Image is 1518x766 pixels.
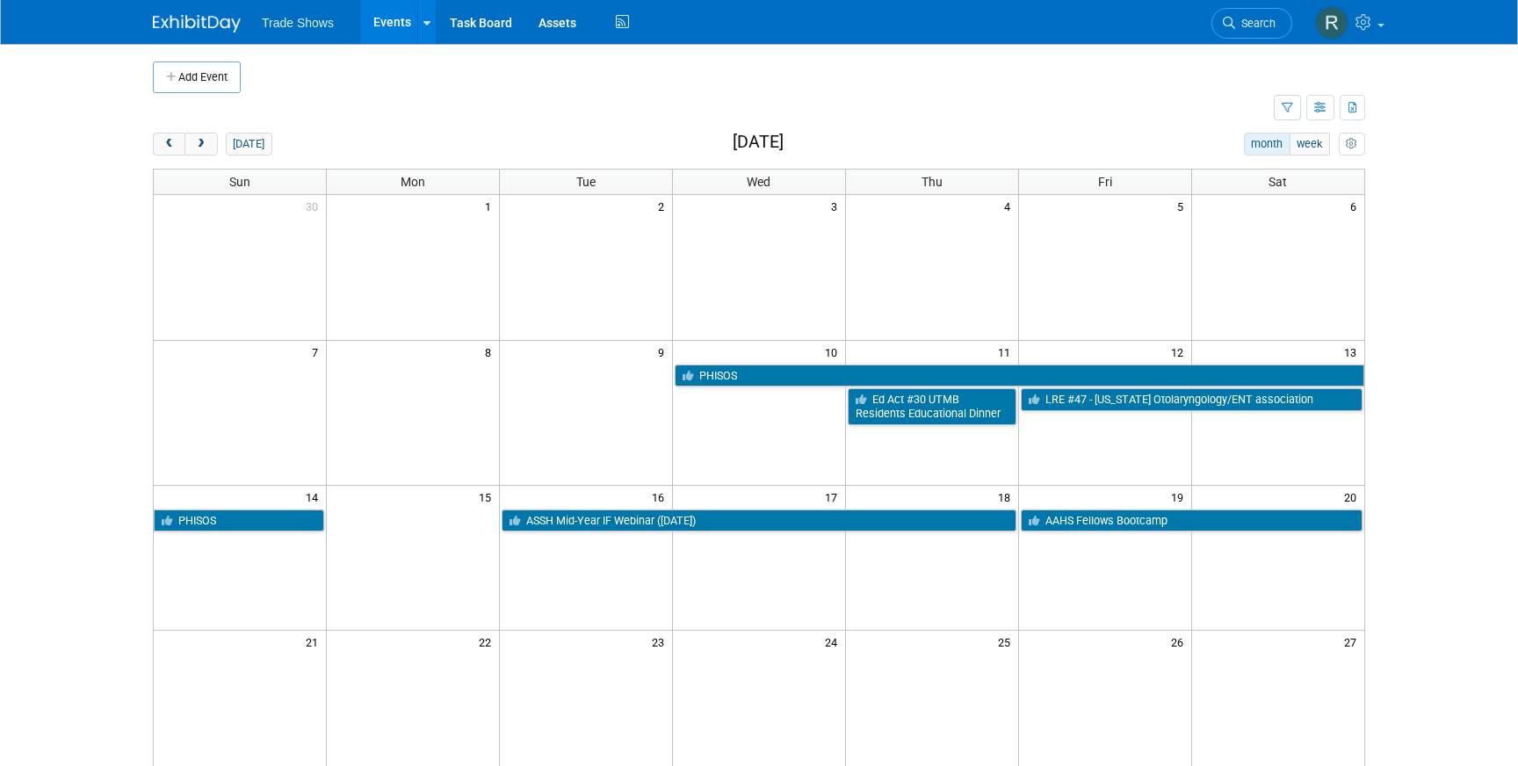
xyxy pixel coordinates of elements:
span: 27 [1342,631,1364,653]
span: Search [1235,17,1276,30]
button: myCustomButton [1339,133,1365,155]
button: Add Event [153,61,241,93]
span: 16 [650,486,672,508]
a: AAHS Fellows Bootcamp [1021,509,1363,532]
span: 6 [1348,195,1364,217]
span: 17 [823,486,845,508]
span: 26 [1169,631,1191,653]
span: 7 [310,341,326,363]
a: Search [1211,8,1292,39]
span: 1 [483,195,499,217]
h2: [DATE] [733,133,784,152]
a: Ed Act #30 UTMB Residents Educational Dinner [848,388,1016,424]
span: 5 [1175,195,1191,217]
span: 14 [304,486,326,508]
span: 20 [1342,486,1364,508]
button: month [1244,133,1290,155]
a: PHISOS [675,365,1364,387]
a: LRE #47 - [US_STATE] Otolaryngology/ENT association [1021,388,1363,411]
span: 12 [1169,341,1191,363]
span: 3 [829,195,845,217]
span: Wed [747,175,770,189]
button: next [184,133,217,155]
span: Sat [1269,175,1287,189]
span: 10 [823,341,845,363]
button: week [1290,133,1330,155]
span: Fri [1098,175,1112,189]
span: 19 [1169,486,1191,508]
span: 13 [1342,341,1364,363]
span: 11 [996,341,1018,363]
span: 2 [656,195,672,217]
span: 4 [1002,195,1018,217]
button: prev [153,133,185,155]
span: Thu [922,175,943,189]
span: 8 [483,341,499,363]
span: 23 [650,631,672,653]
button: [DATE] [226,133,272,155]
span: 30 [304,195,326,217]
span: Tue [576,175,596,189]
span: Trade Shows [262,16,334,30]
span: 15 [477,486,499,508]
span: 22 [477,631,499,653]
span: Sun [229,175,250,189]
span: Mon [401,175,425,189]
span: 9 [656,341,672,363]
a: PHISOS [154,509,324,532]
i: Personalize Calendar [1346,139,1357,150]
img: Rachel Murphy [1315,6,1348,40]
a: ASSH Mid-Year IF Webinar ([DATE]) [502,509,1016,532]
span: 24 [823,631,845,653]
span: 18 [996,486,1018,508]
span: 21 [304,631,326,653]
span: 25 [996,631,1018,653]
img: ExhibitDay [153,15,241,33]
